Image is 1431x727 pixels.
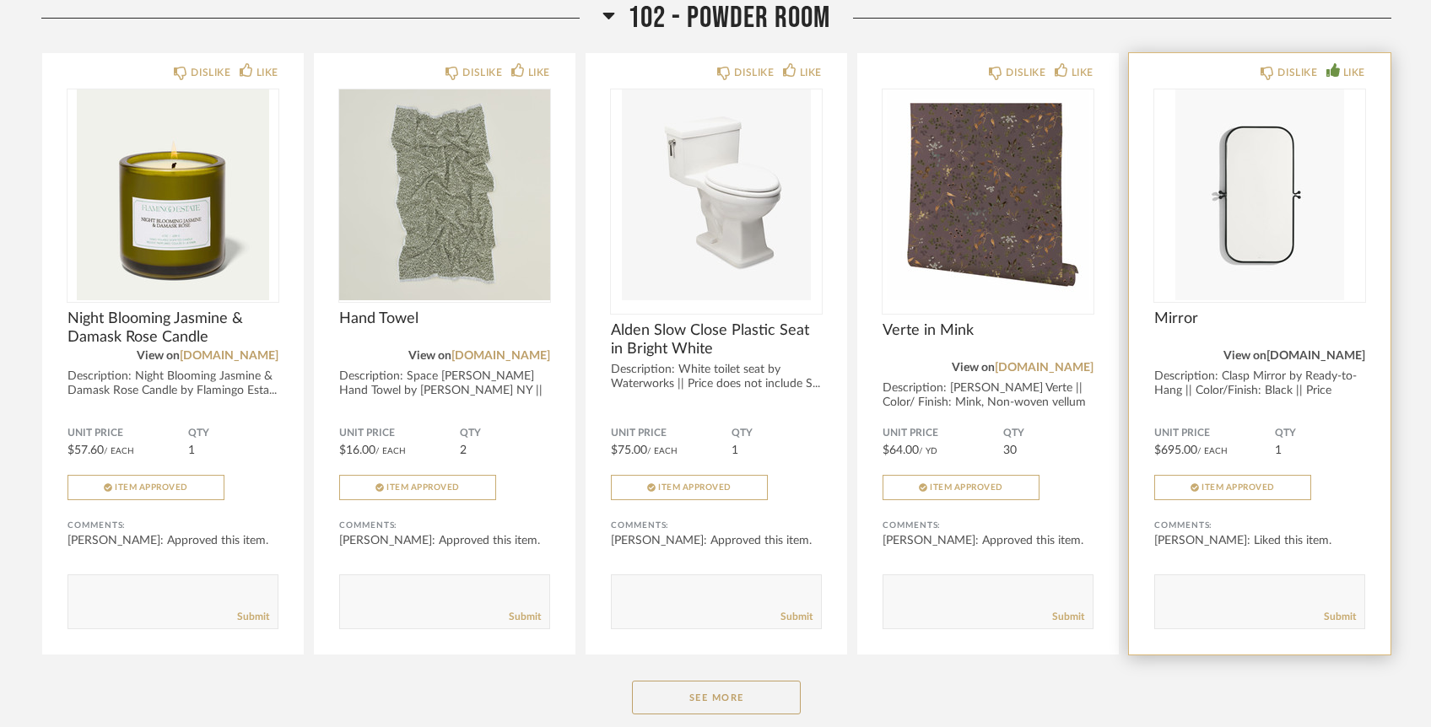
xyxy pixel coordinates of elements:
span: View on [952,362,995,374]
a: [DOMAIN_NAME] [995,362,1093,374]
a: Submit [1052,610,1084,624]
span: Item Approved [930,483,1003,492]
span: View on [408,350,451,362]
span: Mirror [1154,310,1365,328]
span: Unit Price [67,427,188,440]
div: Comments: [339,517,550,534]
div: Comments: [883,517,1093,534]
span: / Each [1197,447,1228,455]
span: 1 [1275,444,1282,456]
div: Comments: [67,517,278,534]
div: [PERSON_NAME]: Approved this item. [339,532,550,549]
span: Unit Price [339,427,460,440]
div: LIKE [800,64,822,81]
span: View on [1223,350,1266,362]
div: [PERSON_NAME]: Approved this item. [883,532,1093,549]
span: Night Blooming Jasmine & Damask Rose Candle [67,310,278,347]
div: LIKE [256,64,278,81]
div: DISLIKE [734,64,774,81]
div: Description: White toilet seat by Waterworks || Price does not include S... [611,363,822,391]
div: LIKE [528,64,550,81]
div: Comments: [611,517,822,534]
span: $64.00 [883,444,919,456]
img: undefined [1154,89,1365,300]
div: DISLIKE [462,64,502,81]
button: Item Approved [611,475,768,500]
div: [PERSON_NAME]: Approved this item. [611,532,822,549]
a: Submit [780,610,813,624]
a: [DOMAIN_NAME] [180,350,278,362]
button: Item Approved [1154,475,1311,500]
div: Comments: [1154,517,1365,534]
span: / Each [104,447,134,455]
span: QTY [460,427,550,440]
a: Submit [237,610,269,624]
span: Alden Slow Close Plastic Seat in Bright White [611,321,822,358]
span: / YD [919,447,937,455]
div: LIKE [1343,64,1365,81]
span: $57.60 [67,444,104,456]
a: Submit [509,610,541,624]
button: Item Approved [883,475,1039,500]
span: Item Approved [1201,483,1275,492]
img: undefined [611,89,822,300]
span: QTY [188,427,278,440]
span: 2 [460,444,467,456]
button: See More [632,681,801,714]
div: DISLIKE [1277,64,1317,81]
div: Description: Space [PERSON_NAME] Hand Towel by [PERSON_NAME] NY || Color/Finish: ... [339,369,550,412]
a: [DOMAIN_NAME] [451,350,550,362]
div: 0 [611,89,822,300]
div: Description: [PERSON_NAME] Verte || Color/ Finish: Mink, Non-woven vellum || Pric... [883,381,1093,424]
div: Description: Night Blooming Jasmine & Damask Rose Candle by Flamingo Esta... [67,369,278,398]
span: Item Approved [658,483,732,492]
div: [PERSON_NAME]: Liked this item. [1154,532,1365,549]
a: [DOMAIN_NAME] [1266,350,1365,362]
span: $75.00 [611,444,647,456]
span: Hand Towel [339,310,550,328]
span: QTY [732,427,822,440]
span: Unit Price [883,427,1003,440]
span: 1 [188,444,195,456]
div: DISLIKE [191,64,230,81]
a: Submit [1324,610,1356,624]
img: undefined [883,89,1093,300]
div: 0 [883,89,1093,300]
span: / Each [375,447,406,455]
div: Description: Clasp Mirror by Ready-to-Hang || Color/Finish: Black || Price does... [1154,369,1365,412]
span: / Each [647,447,678,455]
img: undefined [339,89,550,300]
span: 30 [1003,444,1017,456]
button: Item Approved [67,475,224,500]
span: QTY [1003,427,1093,440]
span: Unit Price [1154,427,1275,440]
div: DISLIKE [1006,64,1045,81]
span: Item Approved [115,483,188,492]
span: Item Approved [386,483,460,492]
span: Verte in Mink [883,321,1093,340]
button: Item Approved [339,475,496,500]
span: $695.00 [1154,444,1197,456]
span: $16.00 [339,444,375,456]
span: View on [137,350,180,362]
div: LIKE [1072,64,1093,81]
span: 1 [732,444,738,456]
img: undefined [67,89,278,300]
span: Unit Price [611,427,732,440]
span: QTY [1275,427,1365,440]
div: [PERSON_NAME]: Approved this item. [67,532,278,549]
